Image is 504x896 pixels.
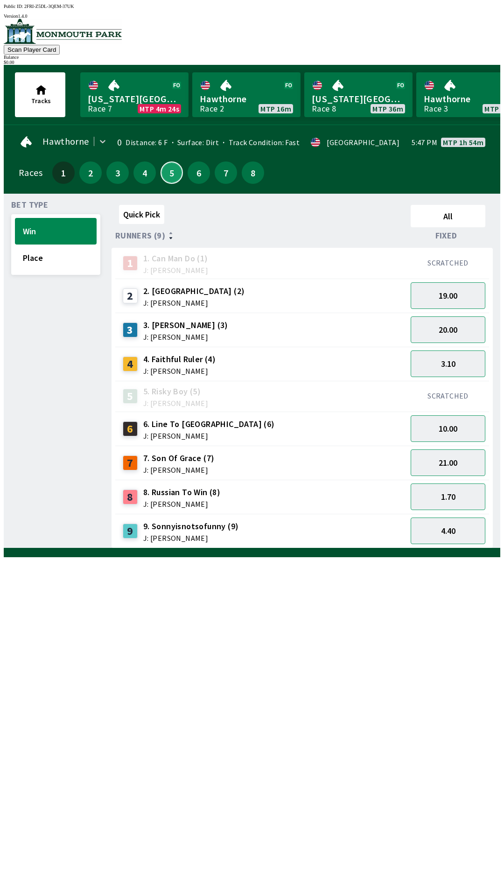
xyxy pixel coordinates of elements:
[411,518,485,544] button: 4.40
[143,466,215,474] span: J: [PERSON_NAME]
[411,316,485,343] button: 20.00
[372,105,403,112] span: MTP 36m
[411,282,485,309] button: 19.00
[143,418,275,430] span: 6. Line To [GEOGRAPHIC_DATA] (6)
[168,138,219,147] span: Surface: Dirt
[441,491,455,502] span: 1.70
[411,415,485,442] button: 10.00
[260,105,291,112] span: MTP 16m
[123,288,138,303] div: 2
[411,258,485,267] div: SCRATCHED
[312,93,405,105] span: [US_STATE][GEOGRAPHIC_DATA]
[123,455,138,470] div: 7
[11,201,48,209] span: Bet Type
[24,4,74,9] span: 2FRI-Z5DL-3QEM-37UK
[52,161,75,184] button: 1
[411,391,485,400] div: SCRATCHED
[119,205,164,224] button: Quick Pick
[140,105,179,112] span: MTP 4m 24s
[215,161,237,184] button: 7
[411,205,485,227] button: All
[441,358,455,369] span: 3.10
[123,256,138,271] div: 1
[188,161,210,184] button: 6
[411,350,485,377] button: 3.10
[143,452,215,464] span: 7. Son Of Grace (7)
[4,14,500,19] div: Version 1.4.0
[143,500,220,508] span: J: [PERSON_NAME]
[79,161,102,184] button: 2
[143,399,208,407] span: J: [PERSON_NAME]
[424,105,448,112] div: Race 3
[441,525,455,536] span: 4.40
[143,367,216,375] span: J: [PERSON_NAME]
[143,353,216,365] span: 4. Faithful Ruler (4)
[312,105,336,112] div: Race 8
[411,483,485,510] button: 1.70
[143,299,245,307] span: J: [PERSON_NAME]
[4,4,500,9] div: Public ID:
[143,285,245,297] span: 2. [GEOGRAPHIC_DATA] (2)
[55,169,72,176] span: 1
[123,490,138,504] div: 8
[109,169,126,176] span: 3
[439,290,457,301] span: 19.00
[304,72,413,117] a: [US_STATE][GEOGRAPHIC_DATA]Race 8MTP 36m
[143,252,208,265] span: 1. Can Man Do (1)
[123,357,138,371] div: 4
[4,60,500,65] div: $ 0.00
[143,385,208,398] span: 5. Risky Boy (5)
[411,449,485,476] button: 21.00
[143,520,239,532] span: 9. Sonnyisnotsofunny (9)
[123,322,138,337] div: 3
[217,169,235,176] span: 7
[82,169,99,176] span: 2
[31,97,51,105] span: Tracks
[88,105,112,112] div: Race 7
[115,232,165,239] span: Runners (9)
[439,324,457,335] span: 20.00
[143,333,228,341] span: J: [PERSON_NAME]
[161,161,183,184] button: 5
[80,72,189,117] a: [US_STATE][GEOGRAPHIC_DATA]Race 7MTP 4m 24s
[143,432,275,440] span: J: [PERSON_NAME]
[23,226,89,237] span: Win
[88,93,181,105] span: [US_STATE][GEOGRAPHIC_DATA]
[23,252,89,263] span: Place
[126,138,168,147] span: Distance: 6 F
[4,45,60,55] button: Scan Player Card
[15,245,97,271] button: Place
[200,105,224,112] div: Race 2
[19,169,42,176] div: Races
[219,138,300,147] span: Track Condition: Fast
[415,211,481,222] span: All
[114,139,122,146] div: 0
[123,389,138,404] div: 5
[42,138,89,145] span: Hawthorne
[443,139,483,146] span: MTP 1h 54m
[15,218,97,245] button: Win
[143,486,220,498] span: 8. Russian To Win (8)
[200,93,293,105] span: Hawthorne
[439,457,457,468] span: 21.00
[143,266,208,274] span: J: [PERSON_NAME]
[133,161,156,184] button: 4
[143,319,228,331] span: 3. [PERSON_NAME] (3)
[123,524,138,539] div: 9
[435,232,457,239] span: Fixed
[327,139,399,146] div: [GEOGRAPHIC_DATA]
[115,231,407,240] div: Runners (9)
[242,161,264,184] button: 8
[439,423,457,434] span: 10.00
[143,534,239,542] span: J: [PERSON_NAME]
[192,72,301,117] a: HawthorneRace 2MTP 16m
[407,231,489,240] div: Fixed
[106,161,129,184] button: 3
[15,72,65,117] button: Tracks
[412,139,437,146] span: 5:47 PM
[4,55,500,60] div: Balance
[244,169,262,176] span: 8
[123,421,138,436] div: 6
[4,19,122,44] img: venue logo
[190,169,208,176] span: 6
